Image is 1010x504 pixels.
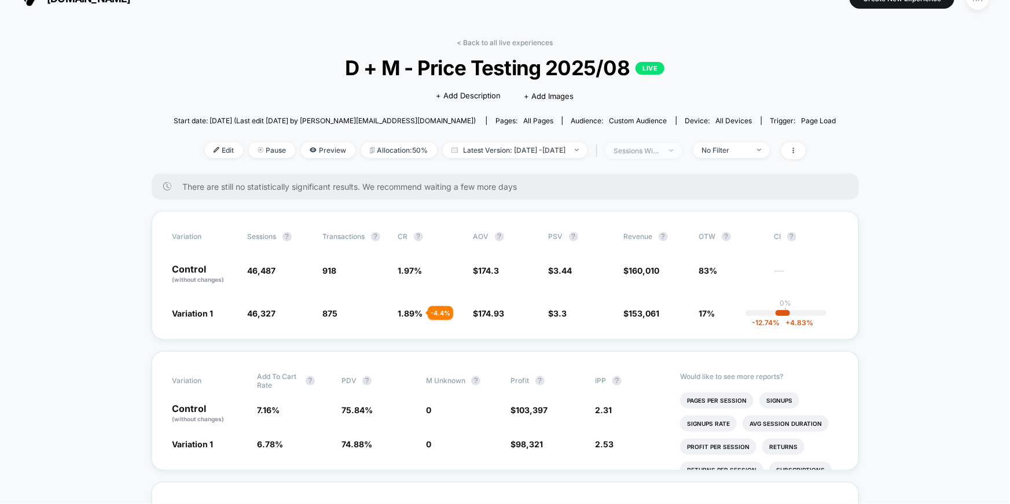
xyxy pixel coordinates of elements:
span: 103,397 [516,405,548,415]
span: 160,010 [629,266,660,275]
p: Would like to see more reports? [680,372,838,381]
button: ? [787,232,796,241]
span: 174.93 [479,308,505,318]
span: Pause [249,142,295,158]
span: PDV [341,376,357,385]
span: $ [549,308,567,318]
button: ? [306,376,315,385]
span: 153,061 [629,308,660,318]
span: Allocation: 50% [361,142,437,158]
span: Profit [511,376,530,385]
button: ? [362,376,372,385]
li: Subscriptions [769,462,832,478]
span: OTW [699,232,763,241]
img: end [258,147,263,153]
span: PSV [549,232,563,241]
span: $ [624,308,660,318]
li: Pages Per Session [680,392,754,409]
p: LIVE [636,62,664,75]
li: Returns Per Session [680,462,763,478]
img: end [757,149,761,151]
span: $ [511,405,548,415]
span: 1.89 % [398,308,423,318]
img: rebalance [370,147,374,153]
div: Trigger: [770,116,836,125]
img: edit [214,147,219,153]
span: + Add Description [436,90,501,102]
img: calendar [451,147,458,153]
span: Custom Audience [609,116,667,125]
li: Returns [762,439,805,455]
span: $ [473,308,505,318]
p: Control [172,404,245,424]
div: sessions with impression [614,146,660,155]
span: 98,321 [516,439,543,449]
span: 0 [426,405,431,415]
span: Page Load [802,116,836,125]
span: $ [624,266,660,275]
span: Latest Version: [DATE] - [DATE] [443,142,587,158]
span: 46,327 [248,308,276,318]
span: -12.74 % [752,318,780,327]
span: Transactions [323,232,365,241]
span: CR [398,232,408,241]
li: Profit Per Session [680,439,756,455]
span: 46,487 [248,266,276,275]
span: $ [549,266,572,275]
span: CI [774,232,838,241]
span: + [785,318,790,327]
span: $ [511,439,543,449]
button: ? [371,232,380,241]
span: Edit [205,142,243,158]
div: Pages: [495,116,553,125]
span: (without changes) [172,276,225,283]
button: ? [535,376,545,385]
li: Signups [759,392,799,409]
span: AOV [473,232,489,241]
button: ? [495,232,504,241]
li: Avg Session Duration [743,415,829,432]
span: | [593,142,605,159]
span: 3.44 [554,266,572,275]
span: + Add Images [524,91,574,101]
button: ? [659,232,668,241]
button: ? [612,376,622,385]
span: 174.3 [479,266,500,275]
span: 74.88 % [341,439,372,449]
span: 1.97 % [398,266,423,275]
div: No Filter [702,146,748,154]
img: end [669,149,673,152]
span: Preview [301,142,355,158]
button: ? [722,232,731,241]
span: 6.78 % [257,439,283,449]
a: < Back to all live experiences [457,38,553,47]
p: 0% [780,299,792,307]
span: $ [473,266,500,275]
span: 3.3 [554,308,567,318]
span: Start date: [DATE] (Last edit [DATE] by [PERSON_NAME][EMAIL_ADDRESS][DOMAIN_NAME]) [174,116,476,125]
button: ? [414,232,423,241]
span: 75.84 % [341,405,373,415]
div: - 4.4 % [428,306,453,320]
span: 918 [323,266,337,275]
p: Control [172,264,236,284]
span: Revenue [624,232,653,241]
span: IPP [596,376,607,385]
span: all pages [523,116,553,125]
button: ? [471,376,480,385]
span: Variation 1 [172,308,214,318]
button: ? [569,232,578,241]
img: end [575,149,579,151]
span: 0 [426,439,431,449]
span: --- [774,267,838,284]
span: Variation [172,372,236,389]
div: Audience: [571,116,667,125]
span: 83% [699,266,718,275]
li: Signups Rate [680,415,737,432]
span: There are still no statistically significant results. We recommend waiting a few more days [183,182,836,192]
span: D + M - Price Testing 2025/08 [207,56,803,80]
span: 875 [323,308,338,318]
button: ? [282,232,292,241]
span: 7.16 % [257,405,280,415]
span: Variation 1 [172,439,214,449]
